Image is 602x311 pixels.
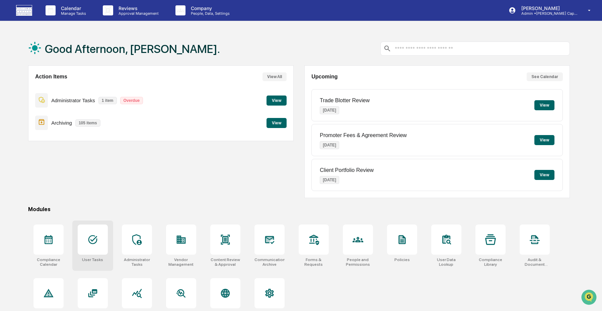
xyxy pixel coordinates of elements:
[520,257,550,267] div: Audit & Document Logs
[267,118,287,128] button: View
[120,97,143,104] p: Overdue
[267,96,287,106] button: View
[475,257,506,267] div: Compliance Library
[320,132,407,138] p: Promoter Fees & Agreement Review
[210,257,240,267] div: Content Review & Approval
[534,100,554,110] button: View
[267,119,287,126] a: View
[299,257,329,267] div: Forms & Requests
[311,74,337,80] h2: Upcoming
[33,257,64,267] div: Compliance Calendar
[166,257,196,267] div: Vendor Management
[320,141,339,149] p: [DATE]
[320,106,339,114] p: [DATE]
[7,85,12,90] div: 🖐️
[320,176,339,184] p: [DATE]
[262,72,287,81] button: View All
[394,257,410,262] div: Policies
[98,97,117,104] p: 1 item
[516,11,578,16] p: Admin • [PERSON_NAME] Capital
[7,14,122,25] p: How can we help?
[114,53,122,61] button: Start new chat
[320,98,370,104] p: Trade Blotter Review
[35,74,67,80] h2: Action Items
[16,5,32,16] img: logo
[45,42,220,56] h1: Good Afternoon, [PERSON_NAME].
[267,97,287,103] a: View
[320,167,374,173] p: Client Portfolio Review
[7,51,19,63] img: 1746055101610-c473b297-6a78-478c-a979-82029cc54cd1
[56,5,89,11] p: Calendar
[527,72,563,81] button: See Calendar
[516,5,578,11] p: [PERSON_NAME]
[185,11,233,16] p: People, Data, Settings
[343,257,373,267] div: People and Permissions
[23,58,85,63] div: We're available if you need us!
[431,257,461,267] div: User Data Lookup
[534,170,554,180] button: View
[4,95,45,107] a: 🔎Data Lookup
[113,5,162,11] p: Reviews
[49,85,54,90] div: 🗄️
[122,257,152,267] div: Administrator Tasks
[113,11,162,16] p: Approval Management
[75,119,100,127] p: 105 items
[254,257,285,267] div: Communications Archive
[4,82,46,94] a: 🖐️Preclearance
[67,114,81,119] span: Pylon
[47,113,81,119] a: Powered byPylon
[82,257,103,262] div: User Tasks
[185,5,233,11] p: Company
[46,82,86,94] a: 🗄️Attestations
[28,206,570,212] div: Modules
[56,11,89,16] p: Manage Tasks
[55,84,83,91] span: Attestations
[13,84,43,91] span: Preclearance
[23,51,110,58] div: Start new chat
[581,289,599,307] iframe: Open customer support
[51,98,95,103] p: Administrator Tasks
[534,135,554,145] button: View
[7,98,12,103] div: 🔎
[51,120,72,126] p: Archiving
[13,97,42,104] span: Data Lookup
